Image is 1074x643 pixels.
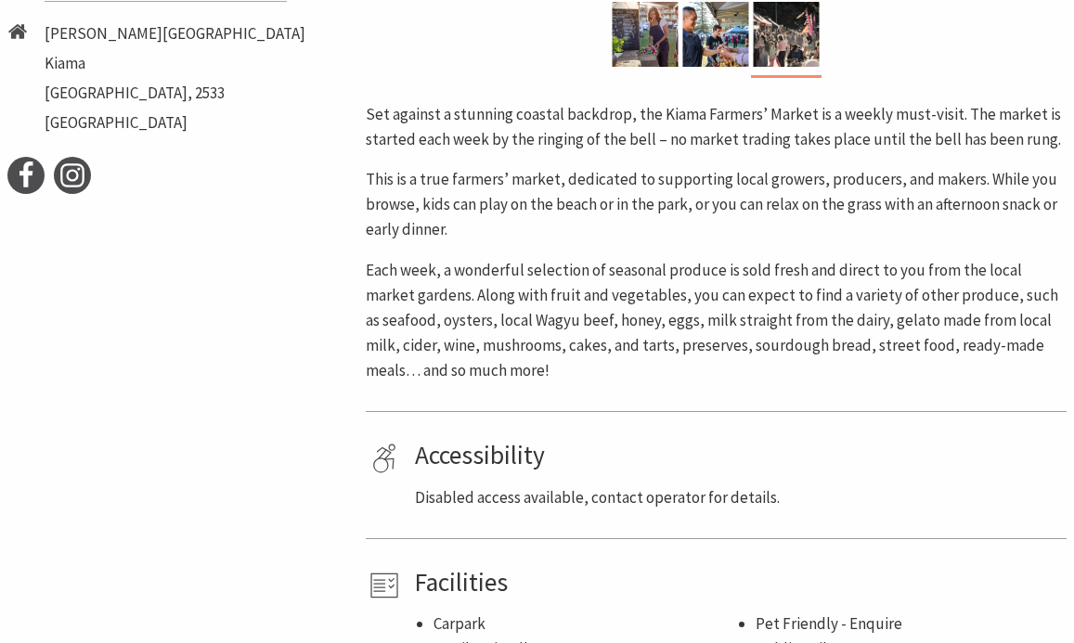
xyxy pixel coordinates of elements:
p: Each week, a wonderful selection of seasonal produce is sold fresh and direct to you from the loc... [366,258,1067,384]
li: [GEOGRAPHIC_DATA], 2533 [45,81,305,106]
li: [GEOGRAPHIC_DATA] [45,110,305,135]
li: Pet Friendly - Enquire [756,611,1060,637]
li: Kiama [45,51,305,76]
img: Kiama-Farmers-Market-Credit-DNSW [683,2,749,67]
p: Disabled access available, contact operator for details. [415,485,1060,510]
li: Carpark [433,611,738,637]
p: This is a true farmers’ market, dedicated to supporting local growers, producers, and makers. Whi... [366,167,1067,243]
img: Kiama Farmers Market [754,2,820,67]
h4: Accessibility [415,440,1060,470]
li: [PERSON_NAME][GEOGRAPHIC_DATA] [45,21,305,46]
img: Kiama-Farmers-Market-Credit-DNSW [613,2,679,67]
p: Set against a stunning coastal backdrop, the Kiama Farmers’ Market is a weekly must-visit. The ma... [366,102,1067,152]
h4: Facilities [415,567,1060,598]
